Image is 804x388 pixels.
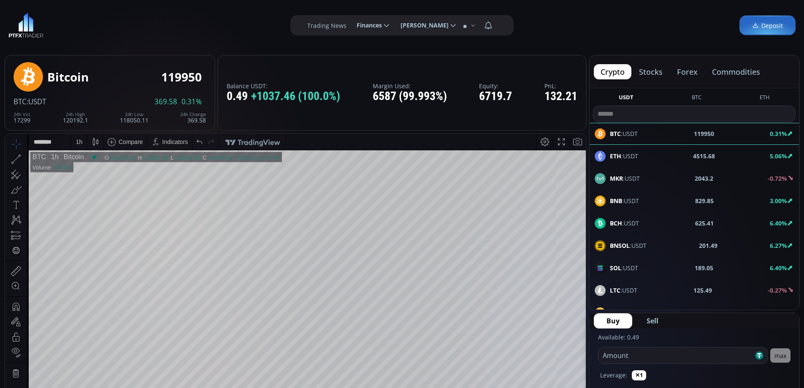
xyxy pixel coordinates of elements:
span: +1037.46 (100.0%) [251,90,340,103]
b: 4515.68 [693,152,715,160]
span: [PERSON_NAME] [395,17,449,34]
div: 24h Low [120,112,149,117]
span: :USDT [610,263,638,272]
div: +680.01 (+0.57%) [230,21,274,27]
b: BNSOL [610,241,630,250]
div: 24h Vol. [14,112,31,117]
button: BTC [688,93,705,104]
div: 6587 (99.993%) [373,90,447,103]
div: 119950 [161,71,202,84]
div: Volume [27,30,46,37]
div: Toggle Percentage [536,335,548,351]
button: stocks [632,64,669,79]
b: 6.40% [770,219,787,227]
div: O [100,21,104,27]
b: 625.41 [695,219,714,228]
a: Deposit [739,16,796,35]
span: :USDT [610,174,640,183]
div: 3m [55,339,63,346]
span: 18:17:15 (UTC) [485,339,525,346]
div: 119950.00 [202,21,227,27]
label: Balance USDT: [227,83,340,89]
div: 17299 [14,112,31,123]
span: BTC [14,97,27,106]
b: LTC [610,286,620,294]
button: USDT [615,93,637,104]
button: crypto [594,64,631,79]
span: :USDT [610,286,637,295]
div: 120192.1 [63,112,88,123]
b: MKR [610,174,623,182]
div: 6719.7 [479,90,512,103]
div: Indicators [157,5,183,11]
b: 189.05 [695,263,713,272]
label: Margin Used: [373,83,447,89]
label: Leverage: [600,371,627,380]
div: Hide Drawings Toolbar [19,315,23,326]
b: 2043.2 [695,174,713,183]
div: 5d [83,339,90,346]
span: :USDT [610,152,638,160]
div: 24h High [63,112,88,117]
button: forex [670,64,704,79]
b: ETH [610,152,621,160]
div: 1 h [71,5,78,11]
span: :USDT [27,97,46,106]
label: Trading News [307,21,347,30]
label: Equity: [479,83,512,89]
span: 0.31% [181,98,202,106]
img: LOGO [8,13,43,38]
button: 18:17:15 (UTC) [482,335,528,351]
div: 1d [95,339,102,346]
b: BCH [610,219,622,227]
label: Available: 0.49 [598,333,639,341]
span: Buy [606,316,620,326]
b: 26.52 [704,308,719,317]
div: auto [565,339,576,346]
b: 6.27% [770,241,787,250]
span: :USDT [610,196,639,205]
div: 132.21 [544,90,577,103]
button: Sell [634,313,671,328]
b: 3.23% [770,309,787,317]
span: Finances [351,17,382,34]
button: ✕1 [632,370,646,380]
b: 3.00% [770,197,787,205]
span: Sell [647,316,658,326]
div: Market open [85,19,93,27]
b: BNB [610,197,622,205]
div: BTC [27,19,41,27]
span: :USDT [610,308,652,317]
div: Compare [114,5,138,11]
div: 369.58 [180,112,206,123]
span: :USDT [610,219,639,228]
button: commodities [705,64,767,79]
span: :USDT [610,241,647,250]
b: 125.49 [693,286,712,295]
div: 1y [43,339,49,346]
button: ETH [756,93,773,104]
div: L [165,21,169,27]
div: 24h Change [180,112,206,117]
div: Toggle Auto Scale [562,335,579,351]
b: 829.85 [695,196,714,205]
div: 119269.99 [169,21,195,27]
button: Buy [594,313,632,328]
label: PnL: [544,83,577,89]
div: C [198,21,202,27]
div:  [8,113,14,121]
div: Toggle Log Scale [548,335,562,351]
div: Go to [113,335,127,351]
div: 0.49 [227,90,340,103]
b: 201.49 [699,241,717,250]
div: 1m [69,339,77,346]
div: 118050.11 [120,112,149,123]
div: 119950.00 [137,21,163,27]
span: 369.58 [154,98,177,106]
b: SOL [610,264,621,272]
div: 1h [41,19,54,27]
div: 165.94 [49,30,66,37]
div: log [551,339,559,346]
b: 6.40% [770,264,787,272]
